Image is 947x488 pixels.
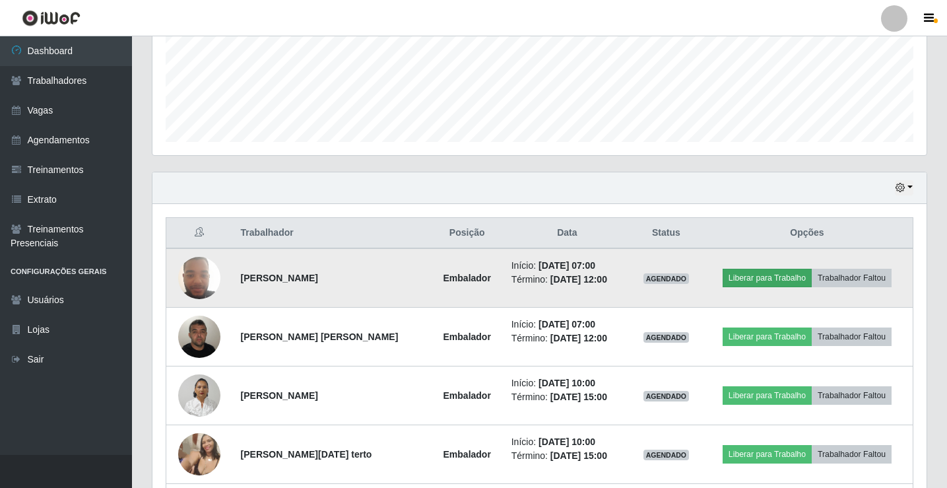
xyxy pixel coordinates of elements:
th: Opções [702,218,913,249]
strong: [PERSON_NAME] [241,390,318,401]
li: Início: [511,376,623,390]
strong: Embalador [443,331,491,342]
img: 1725053831391.jpeg [178,426,220,482]
li: Término: [511,449,623,463]
li: Início: [511,259,623,273]
time: [DATE] 10:00 [539,378,595,388]
li: Término: [511,273,623,287]
th: Data [504,218,631,249]
img: 1714957062897.jpeg [178,308,220,365]
button: Liberar para Trabalho [723,328,812,346]
strong: [PERSON_NAME][DATE] terto [241,449,372,460]
li: Término: [511,331,623,345]
button: Liberar para Trabalho [723,386,812,405]
time: [DATE] 12:00 [550,333,607,343]
span: AGENDADO [643,450,690,460]
span: AGENDADO [643,273,690,284]
li: Início: [511,435,623,449]
time: [DATE] 10:00 [539,436,595,447]
strong: [PERSON_NAME] [PERSON_NAME] [241,331,399,342]
time: [DATE] 07:00 [539,260,595,271]
button: Liberar para Trabalho [723,445,812,464]
time: [DATE] 12:00 [550,274,607,285]
time: [DATE] 07:00 [539,319,595,330]
th: Trabalhador [233,218,431,249]
img: 1694719722854.jpeg [178,250,220,306]
button: Trabalhador Faltou [812,328,892,346]
button: Trabalhador Faltou [812,386,892,405]
th: Posição [431,218,504,249]
time: [DATE] 15:00 [550,392,607,402]
li: Término: [511,390,623,404]
strong: [PERSON_NAME] [241,273,318,283]
button: Trabalhador Faltou [812,269,892,287]
button: Trabalhador Faltou [812,445,892,464]
time: [DATE] 15:00 [550,450,607,461]
button: Liberar para Trabalho [723,269,812,287]
th: Status [631,218,702,249]
strong: Embalador [443,390,491,401]
span: AGENDADO [643,332,690,343]
strong: Embalador [443,449,491,460]
span: AGENDADO [643,391,690,401]
img: CoreUI Logo [22,10,81,26]
strong: Embalador [443,273,491,283]
li: Início: [511,318,623,331]
img: 1675303307649.jpeg [178,367,220,423]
